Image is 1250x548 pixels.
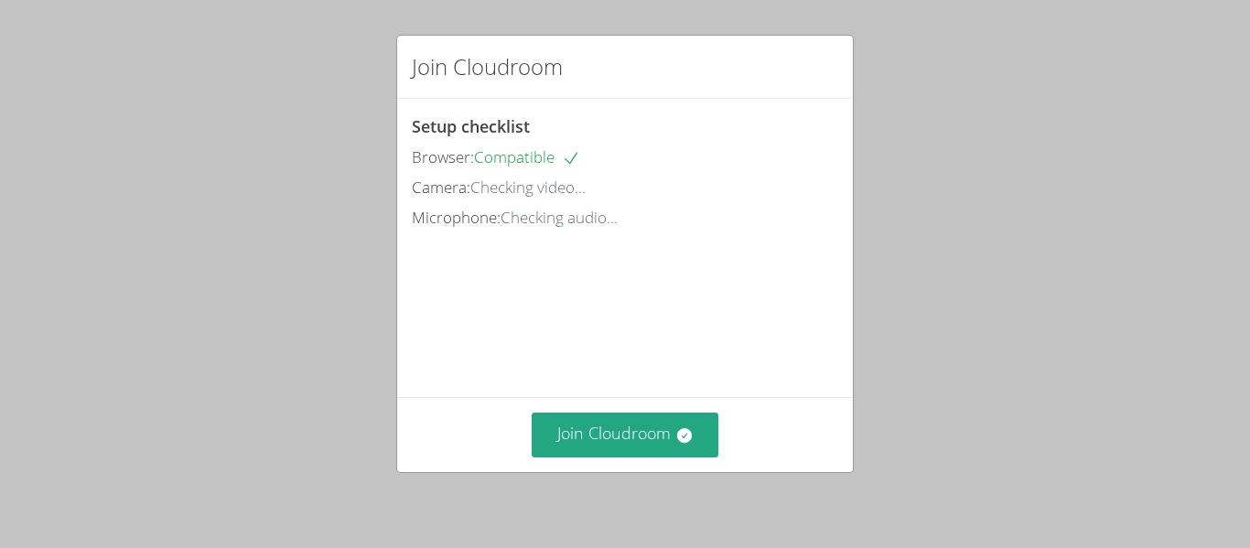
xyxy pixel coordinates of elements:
[412,115,530,137] span: Setup checklist
[412,177,470,198] span: Camera:
[501,207,618,228] span: Checking audio...
[412,146,474,167] span: Browser:
[470,177,586,198] span: Checking video...
[412,50,563,83] h2: Join Cloudroom
[474,146,580,167] span: Compatible
[412,207,501,228] span: Microphone:
[532,413,719,457] button: Join Cloudroom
